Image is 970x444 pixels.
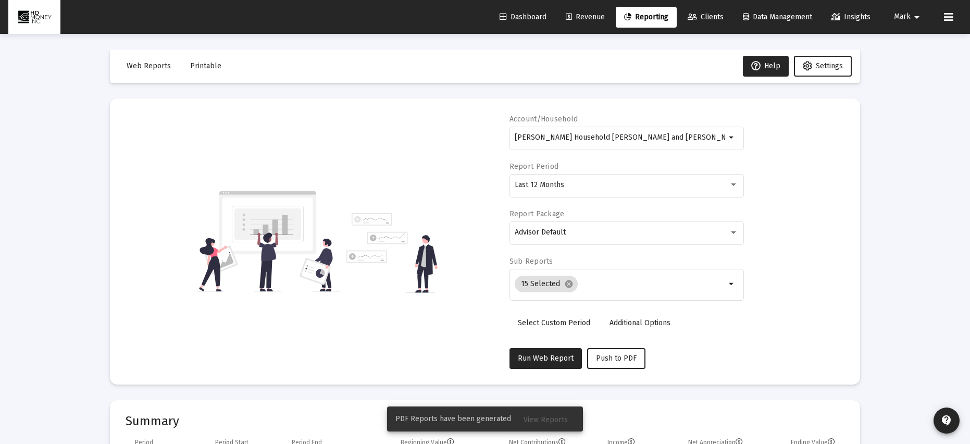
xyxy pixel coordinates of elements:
[509,115,578,124] label: Account/Household
[743,13,812,21] span: Data Management
[616,7,677,28] a: Reporting
[524,415,568,424] span: View Reports
[509,257,553,266] label: Sub Reports
[816,61,843,70] span: Settings
[127,61,171,70] span: Web Reports
[587,348,645,369] button: Push to PDF
[679,7,732,28] a: Clients
[894,13,911,21] span: Mark
[515,410,576,428] button: View Reports
[509,209,565,218] label: Report Package
[596,354,637,363] span: Push to PDF
[624,13,668,21] span: Reporting
[940,414,953,427] mat-icon: contact_support
[515,228,566,237] span: Advisor Default
[566,13,605,21] span: Revenue
[515,274,726,294] mat-chip-list: Selection
[395,414,511,424] span: PDF Reports have been generated
[735,7,820,28] a: Data Management
[688,13,724,21] span: Clients
[564,279,574,289] mat-icon: cancel
[118,56,179,77] button: Web Reports
[794,56,852,77] button: Settings
[518,354,574,363] span: Run Web Report
[881,6,936,27] button: Mark
[911,7,923,28] mat-icon: arrow_drop_down
[515,133,726,142] input: Search or select an account or household
[16,7,53,28] img: Dashboard
[509,348,582,369] button: Run Web Report
[126,416,844,426] mat-card-title: Summary
[197,190,340,293] img: reporting
[823,7,879,28] a: Insights
[557,7,613,28] a: Revenue
[726,278,738,290] mat-icon: arrow_drop_down
[515,180,564,189] span: Last 12 Months
[190,61,221,70] span: Printable
[743,56,789,77] button: Help
[509,162,559,171] label: Report Period
[515,276,578,292] mat-chip: 15 Selected
[751,61,780,70] span: Help
[610,318,670,327] span: Additional Options
[726,131,738,144] mat-icon: arrow_drop_down
[182,56,230,77] button: Printable
[491,7,555,28] a: Dashboard
[346,213,438,293] img: reporting-alt
[500,13,546,21] span: Dashboard
[518,318,590,327] span: Select Custom Period
[831,13,870,21] span: Insights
